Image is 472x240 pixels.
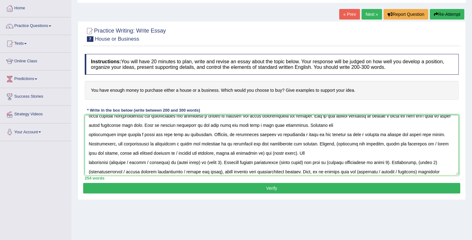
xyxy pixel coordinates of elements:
[362,9,382,20] a: Next »
[85,81,459,100] h4: You have enough money to purchase either a house or a business. Which would you choose to buy? Gi...
[384,9,428,20] button: Report Question
[83,183,460,193] button: Verify
[85,108,202,113] div: * Write in the box below (write between 200 and 300 words)
[95,36,139,42] small: House or Business
[0,70,71,86] a: Predictions
[0,88,71,104] a: Success Stories
[0,17,71,33] a: Practice Questions
[0,53,71,68] a: Online Class
[339,9,360,20] a: « Prev
[91,59,121,64] b: Instructions:
[85,26,166,42] h2: Practice Writing: Write Essay
[0,35,71,51] a: Tests
[430,9,464,20] button: Re-Attempt
[87,36,93,42] span: 7
[0,123,71,139] a: Your Account
[0,106,71,121] a: Strategy Videos
[85,54,459,75] h4: You will have 20 minutes to plan, write and revise an essay about the topic below. Your response ...
[85,175,459,181] div: 254 words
